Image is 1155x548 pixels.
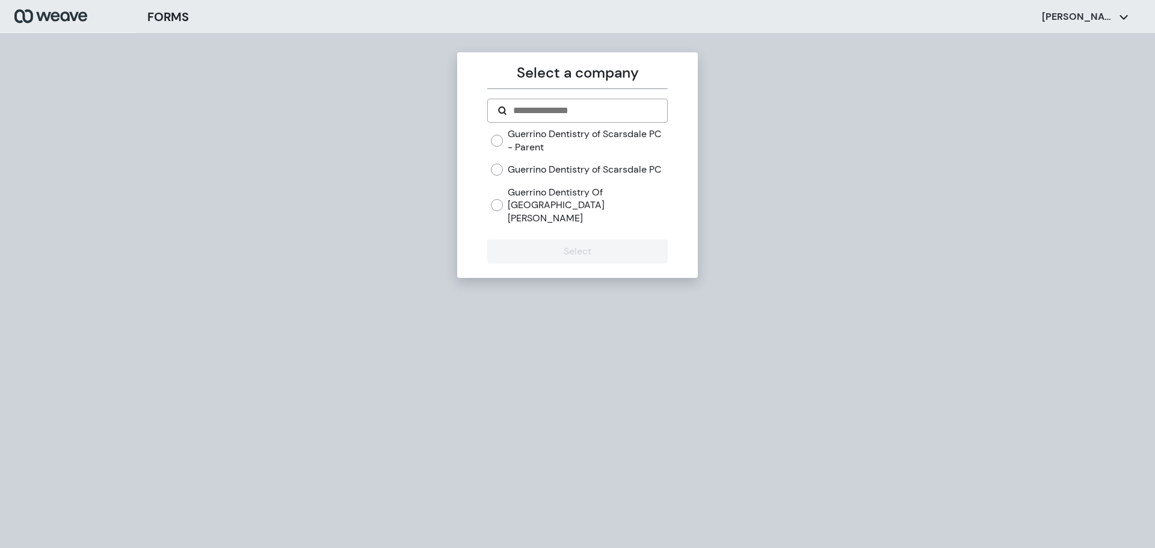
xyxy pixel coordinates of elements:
[508,186,667,225] label: Guerrino Dentistry Of [GEOGRAPHIC_DATA][PERSON_NAME]
[512,103,657,118] input: Search
[487,239,667,263] button: Select
[487,62,667,84] p: Select a company
[508,128,667,153] label: Guerrino Dentistry of Scarsdale PC - Parent
[147,8,189,26] h3: FORMS
[1042,10,1114,23] p: [PERSON_NAME]
[508,163,662,176] label: Guerrino Dentistry of Scarsdale PC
